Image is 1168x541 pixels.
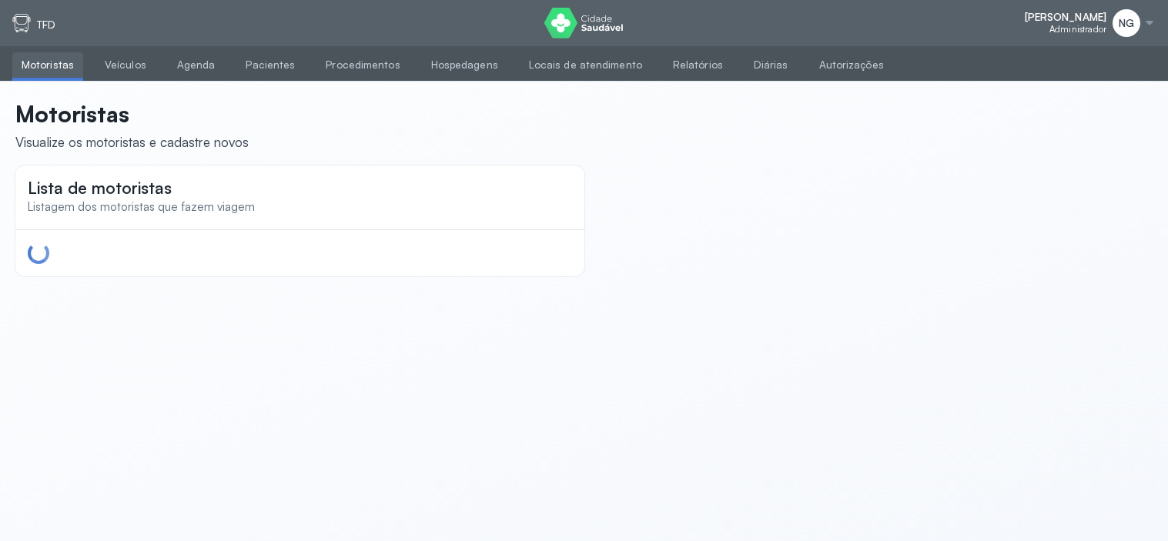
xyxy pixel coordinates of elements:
[37,18,55,32] p: TFD
[544,8,624,38] img: logo do Cidade Saudável
[1049,24,1106,35] span: Administrador
[1025,11,1106,24] span: [PERSON_NAME]
[168,52,225,78] a: Agenda
[28,178,172,198] span: Lista de motoristas
[664,52,732,78] a: Relatórios
[12,52,83,78] a: Motoristas
[1119,17,1134,30] span: NG
[422,52,507,78] a: Hospedagens
[28,199,255,214] span: Listagem dos motoristas que fazem viagem
[15,100,249,128] p: Motoristas
[12,14,31,32] img: tfd.svg
[810,52,893,78] a: Autorizações
[745,52,798,78] a: Diárias
[236,52,304,78] a: Pacientes
[15,134,249,150] div: Visualize os motoristas e cadastre novos
[520,52,651,78] a: Locais de atendimento
[95,52,156,78] a: Veículos
[316,52,409,78] a: Procedimentos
